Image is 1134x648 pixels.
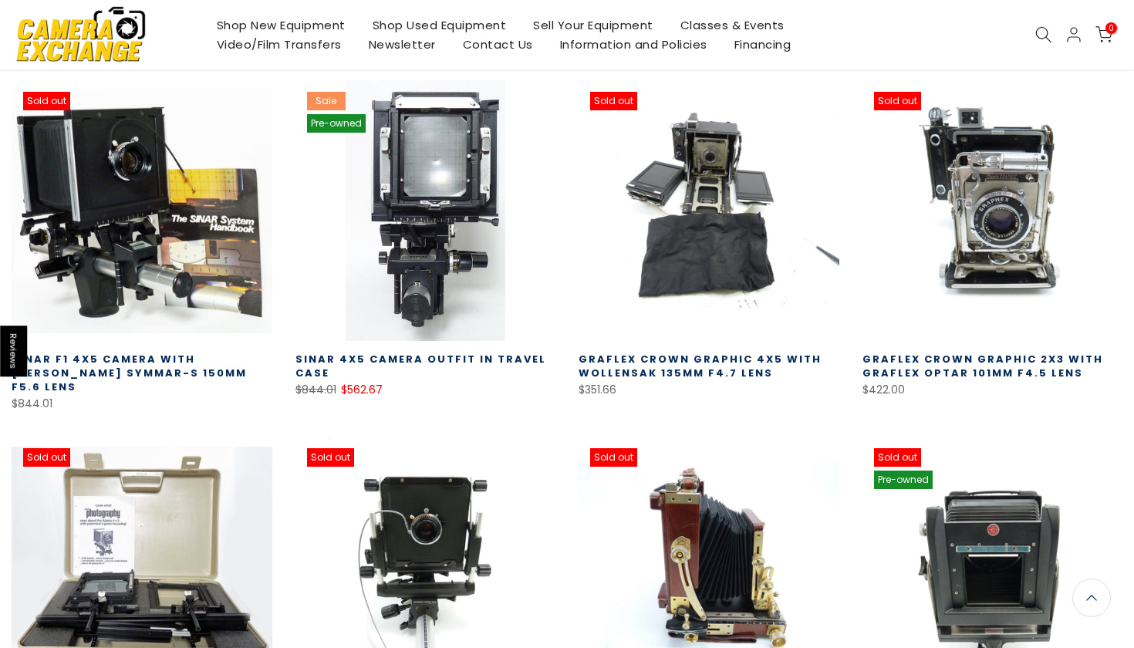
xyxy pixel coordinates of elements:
[667,15,798,35] a: Classes & Events
[12,352,247,394] a: Sinar F1 4x5 Camera with [PERSON_NAME] Symmar-S 150mm f5.6 Lens
[579,352,822,380] a: Graflex Crown Graphic 4X5 with Wollensak 135MM F4.7 Lens
[520,15,667,35] a: Sell Your Equipment
[449,35,546,54] a: Contact Us
[203,35,355,54] a: Video/Film Transfers
[862,380,1123,400] div: $422.00
[295,382,336,397] del: $844.01
[295,352,546,380] a: Sinar 4x5 Camera Outfit in Travel Case
[359,15,520,35] a: Shop Used Equipment
[1105,22,1117,34] span: 0
[203,15,359,35] a: Shop New Equipment
[341,380,383,400] ins: $562.67
[862,352,1103,380] a: Graflex Crown Graphic 2X3 with Graflex Optar 101MM F4.5 Lens
[579,380,839,400] div: $351.66
[1095,26,1112,43] a: 0
[546,35,721,54] a: Information and Policies
[355,35,449,54] a: Newsletter
[1072,579,1111,617] a: Back to the top
[12,394,272,413] div: $844.01
[721,35,805,54] a: Financing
